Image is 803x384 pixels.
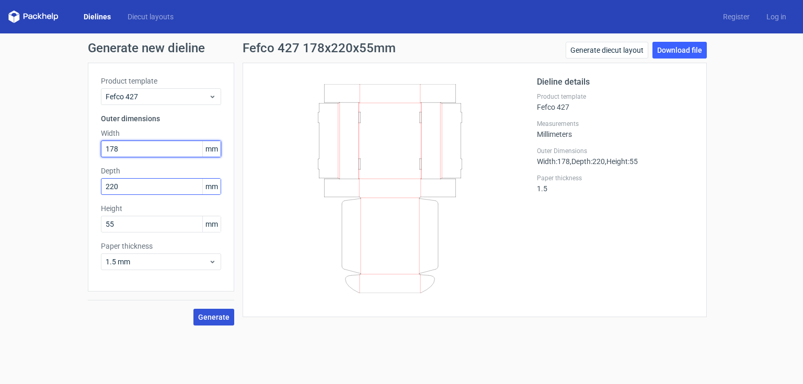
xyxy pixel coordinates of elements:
[537,120,694,128] label: Measurements
[75,11,119,22] a: Dielines
[537,174,694,193] div: 1.5
[537,174,694,182] label: Paper thickness
[101,128,221,138] label: Width
[537,120,694,138] div: Millimeters
[537,147,694,155] label: Outer Dimensions
[652,42,707,59] a: Download file
[88,42,715,54] h1: Generate new dieline
[119,11,182,22] a: Diecut layouts
[106,91,209,102] span: Fefco 427
[101,203,221,214] label: Height
[537,76,694,88] h2: Dieline details
[198,313,230,321] span: Generate
[537,92,694,101] label: Product template
[537,92,694,111] div: Fefco 427
[193,309,234,325] button: Generate
[605,157,638,166] span: , Height : 55
[101,166,221,176] label: Depth
[202,216,221,232] span: mm
[106,257,209,267] span: 1.5 mm
[202,179,221,194] span: mm
[202,141,221,157] span: mm
[570,157,605,166] span: , Depth : 220
[715,11,758,22] a: Register
[566,42,648,59] a: Generate diecut layout
[101,241,221,251] label: Paper thickness
[537,157,570,166] span: Width : 178
[101,76,221,86] label: Product template
[758,11,795,22] a: Log in
[101,113,221,124] h3: Outer dimensions
[243,42,396,54] h1: Fefco 427 178x220x55mm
